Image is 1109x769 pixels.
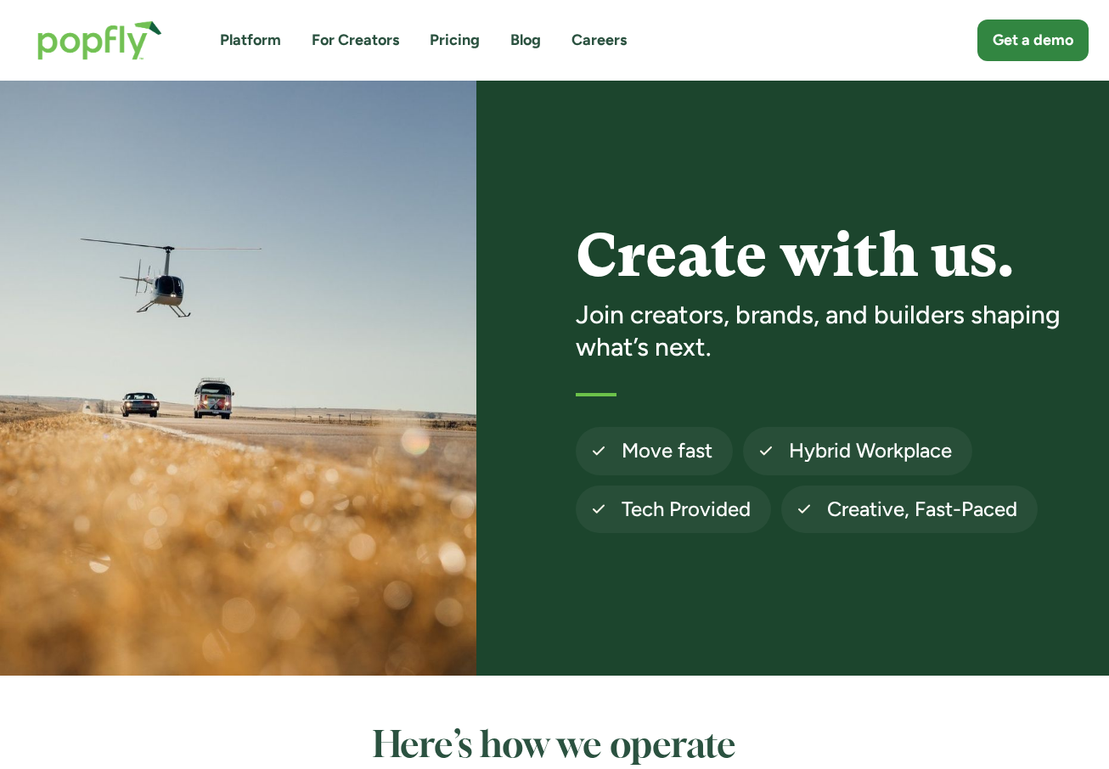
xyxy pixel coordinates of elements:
[220,30,281,51] a: Platform
[576,299,1089,362] h3: Join creators, brands, and builders shaping what’s next.
[20,3,179,77] a: home
[571,30,627,51] a: Careers
[576,223,1089,289] h1: Create with us.
[789,437,952,464] h4: Hybrid Workplace
[430,30,480,51] a: Pricing
[312,30,399,51] a: For Creators
[107,727,1003,767] h2: Here’s how we operate
[622,496,751,523] h4: Tech Provided
[993,30,1073,51] div: Get a demo
[622,437,712,464] h4: Move fast
[827,496,1017,523] h4: Creative, Fast-Paced
[977,20,1089,61] a: Get a demo
[510,30,541,51] a: Blog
